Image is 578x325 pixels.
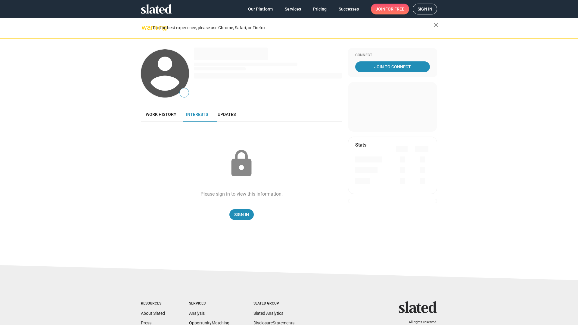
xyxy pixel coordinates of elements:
[243,4,278,14] a: Our Platform
[189,301,229,306] div: Services
[226,149,256,179] mat-icon: lock
[180,89,189,97] span: —
[355,53,430,58] div: Connect
[253,301,294,306] div: Slated Group
[181,107,213,122] a: Interests
[376,4,404,14] span: Join
[334,4,364,14] a: Successes
[280,4,306,14] a: Services
[229,209,254,220] a: Sign In
[313,4,327,14] span: Pricing
[146,112,176,117] span: Work history
[285,4,301,14] span: Services
[385,4,404,14] span: for free
[355,142,366,148] mat-card-title: Stats
[308,4,331,14] a: Pricing
[355,61,430,72] a: Join To Connect
[234,209,249,220] span: Sign In
[141,107,181,122] a: Work history
[356,61,429,72] span: Join To Connect
[371,4,409,14] a: Joinfor free
[432,21,440,29] mat-icon: close
[213,107,241,122] a: Updates
[413,4,437,14] a: Sign in
[186,112,208,117] span: Interests
[141,311,165,316] a: About Slated
[418,4,432,14] span: Sign in
[200,191,283,197] div: Please sign in to view this information.
[339,4,359,14] span: Successes
[189,311,205,316] a: Analysis
[248,4,273,14] span: Our Platform
[153,24,433,32] div: For the best experience, please use Chrome, Safari, or Firefox.
[141,24,149,31] mat-icon: warning
[141,301,165,306] div: Resources
[218,112,236,117] span: Updates
[253,311,283,316] a: Slated Analytics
